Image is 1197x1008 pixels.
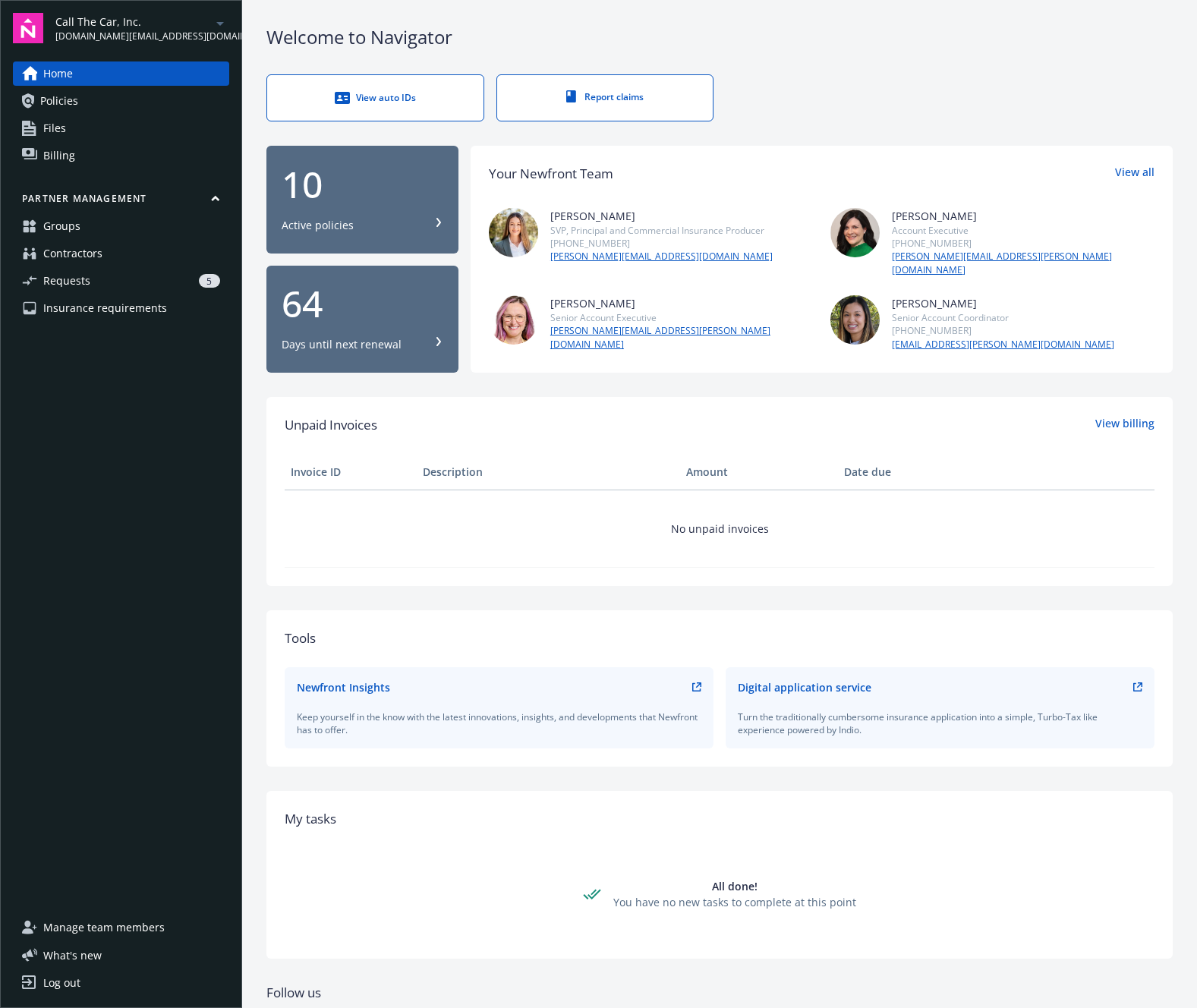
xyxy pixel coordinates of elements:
[550,237,773,250] div: [PHONE_NUMBER]
[43,143,75,168] span: Billing
[199,274,220,288] div: 5
[55,14,211,30] span: Call The Car, Inc.
[282,337,402,352] div: Days until next renewal
[417,454,680,490] th: Description
[13,269,229,293] a: Requests5
[43,947,102,963] span: What ' s new
[892,324,1114,337] div: [PHONE_NUMBER]
[13,214,229,238] a: Groups
[613,894,856,910] div: You have no new tasks to complete at this point
[43,915,165,940] span: Manage team members
[550,224,773,237] div: SVP, Principal and Commercial Insurance Producer
[13,89,229,113] a: Policies
[528,90,683,103] div: Report claims
[297,710,701,736] div: Keep yourself in the know with the latest innovations, insights, and developments that Newfront h...
[13,947,126,963] button: What's new
[550,208,773,224] div: [PERSON_NAME]
[266,266,458,373] button: 64Days until next renewal
[13,143,229,168] a: Billing
[298,90,453,106] div: View auto IDs
[43,241,102,266] span: Contractors
[489,295,538,345] img: photo
[43,61,73,86] span: Home
[496,74,714,121] a: Report claims
[13,61,229,86] a: Home
[282,285,443,322] div: 64
[43,269,90,293] span: Requests
[211,14,229,32] a: arrowDropDown
[892,338,1114,351] a: [EMAIL_ADDRESS][PERSON_NAME][DOMAIN_NAME]
[285,490,1154,568] td: No unpaid invoices
[830,208,880,257] img: photo
[285,628,1154,648] div: Tools
[297,679,390,695] div: Newfront Insights
[1115,164,1154,184] a: View all
[13,915,229,940] a: Manage team members
[266,146,458,254] button: 10Active policies
[43,296,167,320] span: Insurance requirements
[892,237,1154,250] div: [PHONE_NUMBER]
[266,24,1173,50] div: Welcome to Navigator
[680,454,838,490] th: Amount
[892,208,1154,224] div: [PERSON_NAME]
[43,214,80,238] span: Groups
[738,710,1142,736] div: Turn the traditionally cumbersome insurance application into a simple, Turbo-Tax like experience ...
[285,809,1154,829] div: My tasks
[282,166,443,203] div: 10
[613,878,856,894] div: All done!
[1095,415,1154,435] a: View billing
[892,224,1154,237] div: Account Executive
[13,296,229,320] a: Insurance requirements
[13,116,229,140] a: Files
[285,454,417,490] th: Invoice ID
[43,971,80,995] div: Log out
[489,208,538,257] img: photo
[40,89,78,113] span: Policies
[550,324,813,351] a: [PERSON_NAME][EMAIL_ADDRESS][PERSON_NAME][DOMAIN_NAME]
[282,218,354,233] div: Active policies
[55,30,211,43] span: [DOMAIN_NAME][EMAIL_ADDRESS][DOMAIN_NAME]
[550,311,813,324] div: Senior Account Executive
[43,116,66,140] span: Files
[55,13,229,43] button: Call The Car, Inc.[DOMAIN_NAME][EMAIL_ADDRESS][DOMAIN_NAME]arrowDropDown
[892,311,1114,324] div: Senior Account Coordinator
[550,295,813,311] div: [PERSON_NAME]
[13,241,229,266] a: Contractors
[738,679,871,695] div: Digital application service
[285,415,377,435] span: Unpaid Invoices
[838,454,970,490] th: Date due
[266,983,1173,1003] div: Follow us
[892,295,1114,311] div: [PERSON_NAME]
[550,250,773,263] a: [PERSON_NAME][EMAIL_ADDRESS][DOMAIN_NAME]
[13,192,229,211] button: Partner management
[830,295,880,345] img: photo
[266,74,484,121] a: View auto IDs
[489,164,613,184] div: Your Newfront Team
[892,250,1154,277] a: [PERSON_NAME][EMAIL_ADDRESS][PERSON_NAME][DOMAIN_NAME]
[13,13,43,43] img: navigator-logo.svg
